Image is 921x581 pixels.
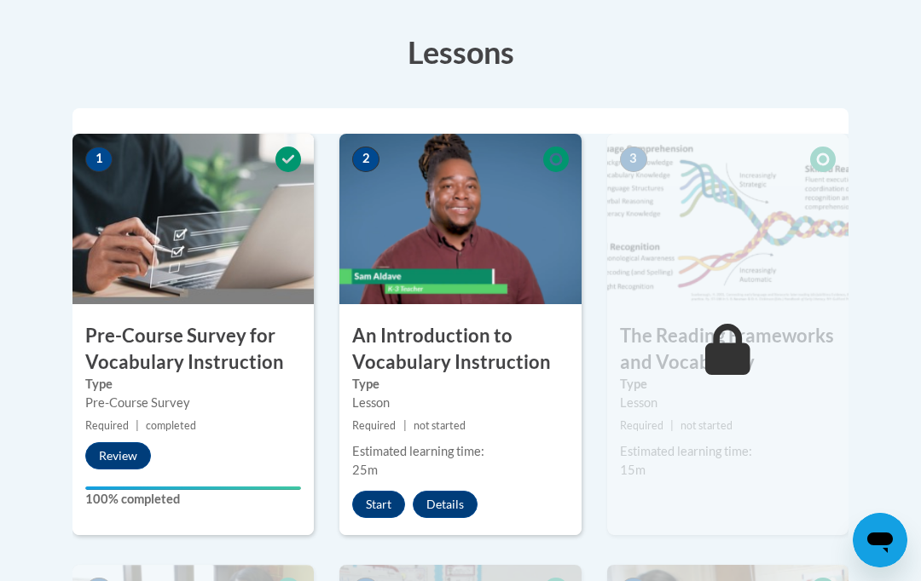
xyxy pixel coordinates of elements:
[352,442,568,461] div: Estimated learning time:
[72,134,314,304] img: Course Image
[352,419,396,432] span: Required
[620,419,663,432] span: Required
[136,419,139,432] span: |
[85,490,301,509] label: 100% completed
[607,134,849,304] img: Course Image
[413,491,478,518] button: Details
[352,463,378,477] span: 25m
[403,419,407,432] span: |
[352,147,379,172] span: 2
[352,394,568,412] div: Lesson
[620,442,836,461] div: Estimated learning time:
[85,486,301,490] div: Your progress
[414,419,466,432] span: not started
[85,394,301,412] div: Pre-Course Survey
[352,491,405,518] button: Start
[339,323,581,376] h3: An Introduction to Vocabulary Instruction
[620,394,836,412] div: Lesson
[620,463,646,477] span: 15m
[85,419,129,432] span: Required
[146,419,196,432] span: completed
[72,323,314,376] h3: Pre-Course Survey for Vocabulary Instruction
[620,147,647,172] span: 3
[607,323,849,376] h3: The Reading Frameworks and Vocabulary
[339,134,581,304] img: Course Image
[85,375,301,394] label: Type
[352,375,568,394] label: Type
[681,419,733,432] span: not started
[853,513,907,567] iframe: Button to launch messaging window
[72,31,849,73] h3: Lessons
[670,419,674,432] span: |
[85,442,151,469] button: Review
[620,375,836,394] label: Type
[85,147,113,172] span: 1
